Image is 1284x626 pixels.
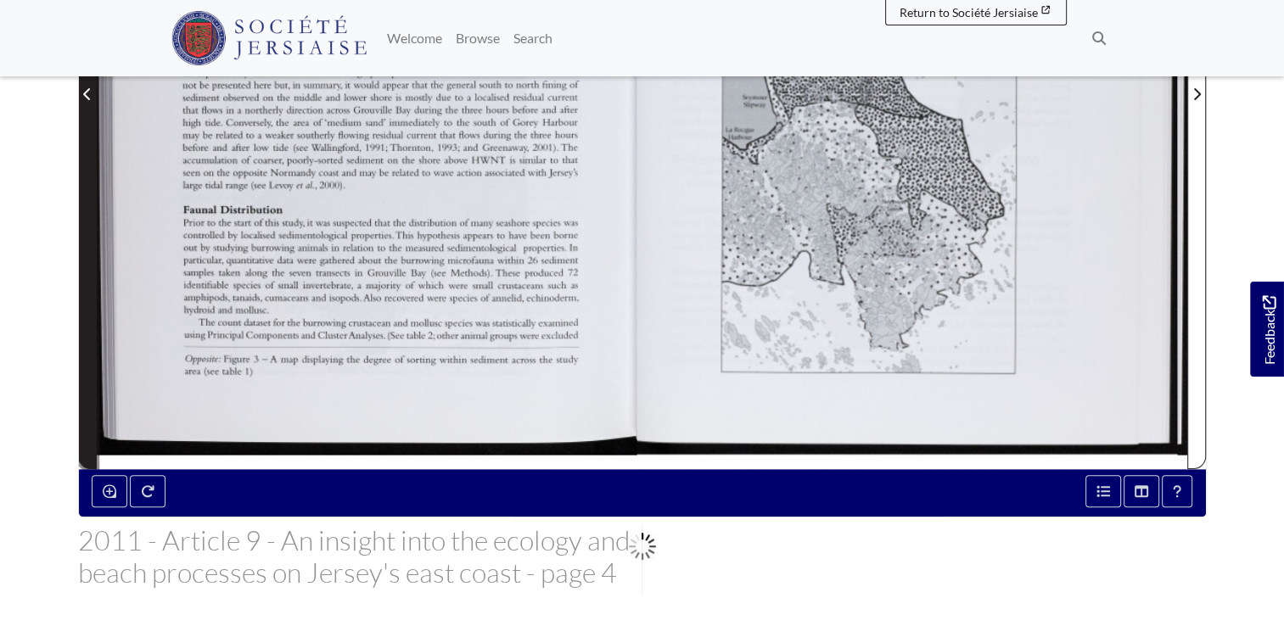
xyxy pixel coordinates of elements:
button: Enable or disable loupe tool (Alt+L) [92,475,127,507]
button: Thumbnails [1124,475,1159,507]
a: Welcome [380,21,449,55]
button: Rotate the book [130,475,165,507]
a: Browse [449,21,507,55]
a: Search [507,21,559,55]
button: Help [1162,475,1192,507]
a: Société Jersiaise logo [171,7,367,70]
a: Would you like to provide feedback? [1250,282,1284,377]
span: Feedback [1259,296,1279,365]
button: Open metadata window [1085,475,1121,507]
span: Return to Société Jersiaise [900,5,1038,20]
img: Société Jersiaise [171,11,367,65]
